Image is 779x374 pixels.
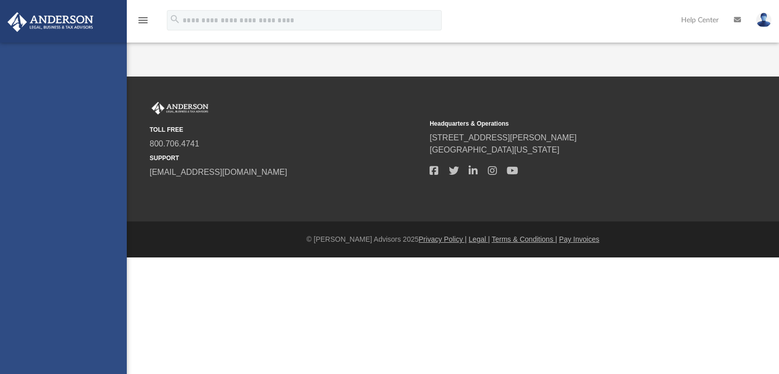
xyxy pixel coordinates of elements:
[492,235,557,243] a: Terms & Conditions |
[419,235,467,243] a: Privacy Policy |
[137,14,149,26] i: menu
[559,235,599,243] a: Pay Invoices
[150,102,210,115] img: Anderson Advisors Platinum Portal
[169,14,181,25] i: search
[430,119,702,128] small: Headquarters & Operations
[150,125,422,134] small: TOLL FREE
[150,139,199,148] a: 800.706.4741
[137,19,149,26] a: menu
[430,145,559,154] a: [GEOGRAPHIC_DATA][US_STATE]
[469,235,490,243] a: Legal |
[756,13,771,27] img: User Pic
[127,234,779,245] div: © [PERSON_NAME] Advisors 2025
[150,154,422,163] small: SUPPORT
[430,133,577,142] a: [STREET_ADDRESS][PERSON_NAME]
[150,168,287,176] a: [EMAIL_ADDRESS][DOMAIN_NAME]
[5,12,96,32] img: Anderson Advisors Platinum Portal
